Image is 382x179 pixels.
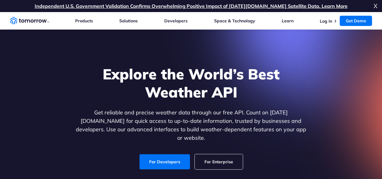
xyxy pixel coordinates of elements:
[195,154,243,169] a: For Enterprise
[214,18,255,24] a: Space & Technology
[320,18,332,24] a: Log In
[140,154,190,169] a: For Developers
[10,16,49,25] a: Home link
[282,18,294,24] a: Learn
[75,18,93,24] a: Products
[75,108,308,142] p: Get reliable and precise weather data through our free API. Count on [DATE][DOMAIN_NAME] for quic...
[340,16,372,26] a: Get Demo
[35,3,348,9] a: Independent U.S. Government Validation Confirms Overwhelming Positive Impact of [DATE][DOMAIN_NAM...
[164,18,188,24] a: Developers
[119,18,138,24] a: Solutions
[75,65,308,101] h1: Explore the World’s Best Weather API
